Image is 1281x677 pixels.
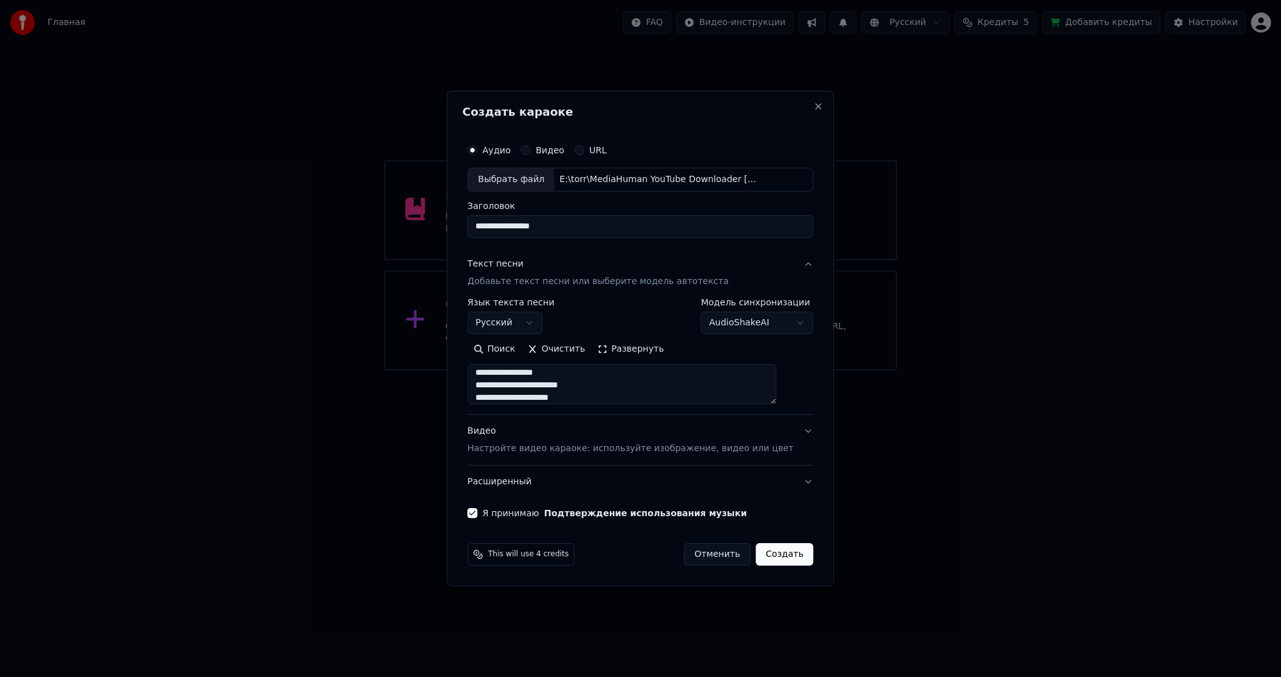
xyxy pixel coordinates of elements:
[467,248,813,298] button: Текст песниДобавьте текст песни или выберите модель автотекста
[482,509,747,517] label: Я принимаю
[467,466,813,498] button: Расширенный
[756,543,813,566] button: Создать
[522,339,592,359] button: Очистить
[467,415,813,465] button: ВидеоНастройте видео караоке: используйте изображение, видео или цвет
[589,146,607,155] label: URL
[467,201,813,210] label: Заголовок
[467,258,524,270] div: Текст песни
[684,543,751,566] button: Отменить
[488,549,569,559] span: This will use 4 credits
[467,339,521,359] button: Поиск
[467,275,729,288] p: Добавьте текст песни или выберите модель автотекста
[544,509,747,517] button: Я принимаю
[467,298,813,414] div: Текст песниДобавьте текст песни или выберите модель автотекста
[467,442,793,455] p: Настройте видео караоке: используйте изображение, видео или цвет
[591,339,670,359] button: Развернуть
[482,146,510,155] label: Аудио
[467,298,554,307] label: Язык текста песни
[467,425,793,455] div: Видео
[468,168,554,191] div: Выбрать файл
[701,298,814,307] label: Модель синхронизации
[554,173,767,186] div: E:\torr\MediaHuman YouTube Downloader [DATE] (2107) Portable\MediaHuman YouTube Downloader Portab...
[462,106,818,118] h2: Создать караоке
[535,146,564,155] label: Видео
